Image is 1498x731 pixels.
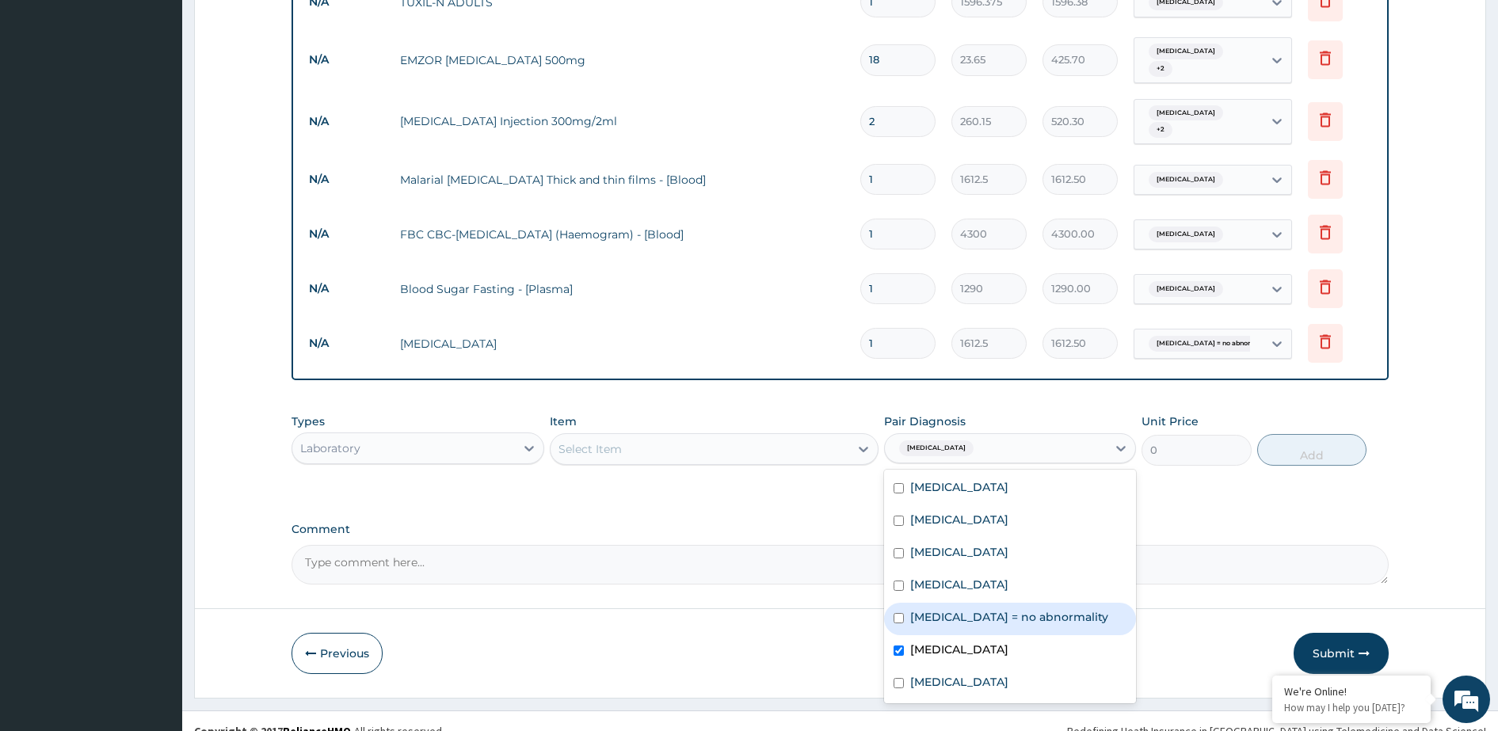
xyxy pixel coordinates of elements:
label: [MEDICAL_DATA] [910,642,1008,657]
td: N/A [301,219,392,249]
div: Laboratory [300,440,360,456]
span: [MEDICAL_DATA] [1149,227,1223,242]
label: [MEDICAL_DATA] [910,479,1008,495]
span: [MEDICAL_DATA] [1149,281,1223,297]
span: + 2 [1149,122,1172,138]
label: [MEDICAL_DATA] [910,674,1008,690]
button: Previous [292,633,383,674]
label: [MEDICAL_DATA] [910,577,1008,592]
td: EMZOR [MEDICAL_DATA] 500mg [392,44,852,76]
label: [MEDICAL_DATA] [910,512,1008,527]
label: Item [550,413,577,429]
label: Comment [292,523,1389,536]
span: [MEDICAL_DATA] = no abnormality [1149,336,1278,352]
td: N/A [301,107,392,136]
td: [MEDICAL_DATA] Injection 300mg/2ml [392,105,852,137]
td: N/A [301,329,392,358]
textarea: Type your message and hit 'Enter' [8,432,302,488]
td: N/A [301,274,392,303]
button: Submit [1294,633,1389,674]
div: Chat with us now [82,89,266,109]
td: N/A [301,165,392,194]
div: Select Item [558,441,622,457]
span: [MEDICAL_DATA] [1149,172,1223,188]
span: [MEDICAL_DATA] [1149,44,1223,59]
label: Unit Price [1142,413,1199,429]
span: + 2 [1149,61,1172,77]
label: [MEDICAL_DATA] [910,544,1008,560]
td: Blood Sugar Fasting - [Plasma] [392,273,852,305]
p: How may I help you today? [1284,701,1419,714]
label: Pair Diagnosis [884,413,966,429]
span: [MEDICAL_DATA] [899,440,974,456]
span: We're online! [92,200,219,360]
label: [MEDICAL_DATA] = no abnormality [910,609,1108,625]
td: N/A [301,45,392,74]
td: FBC CBC-[MEDICAL_DATA] (Haemogram) - [Blood] [392,219,852,250]
td: [MEDICAL_DATA] [392,328,852,360]
td: Malarial [MEDICAL_DATA] Thick and thin films - [Blood] [392,164,852,196]
div: We're Online! [1284,684,1419,699]
label: Types [292,415,325,428]
img: d_794563401_company_1708531726252_794563401 [29,79,64,119]
button: Add [1257,434,1366,466]
span: [MEDICAL_DATA] [1149,105,1223,121]
div: Minimize live chat window [260,8,298,46]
